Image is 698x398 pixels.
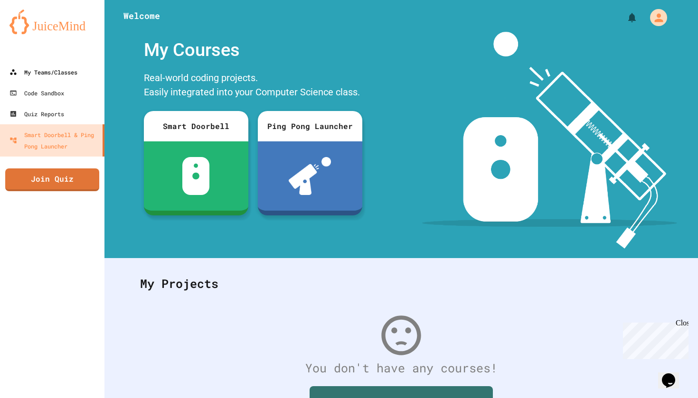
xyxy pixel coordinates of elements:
img: banner-image-my-projects.png [422,32,677,249]
div: My Projects [131,265,672,302]
div: My Teams/Classes [9,66,77,78]
img: logo-orange.svg [9,9,95,34]
iframe: chat widget [619,319,689,359]
div: Ping Pong Launcher [258,111,362,141]
div: Quiz Reports [9,108,64,120]
div: Chat with us now!Close [4,4,66,60]
div: Code Sandbox [9,87,64,99]
div: Smart Doorbell [144,111,248,141]
div: My Notifications [609,9,640,26]
iframe: chat widget [658,360,689,389]
img: ppl-with-ball.png [289,157,331,195]
a: Join Quiz [5,168,99,191]
div: Smart Doorbell & Ping Pong Launcher [9,129,99,152]
img: sdb-white.svg [182,157,209,195]
div: My Account [640,7,670,28]
div: My Courses [139,32,367,68]
div: You don't have any courses! [131,359,672,377]
div: Real-world coding projects. Easily integrated into your Computer Science class. [139,68,367,104]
